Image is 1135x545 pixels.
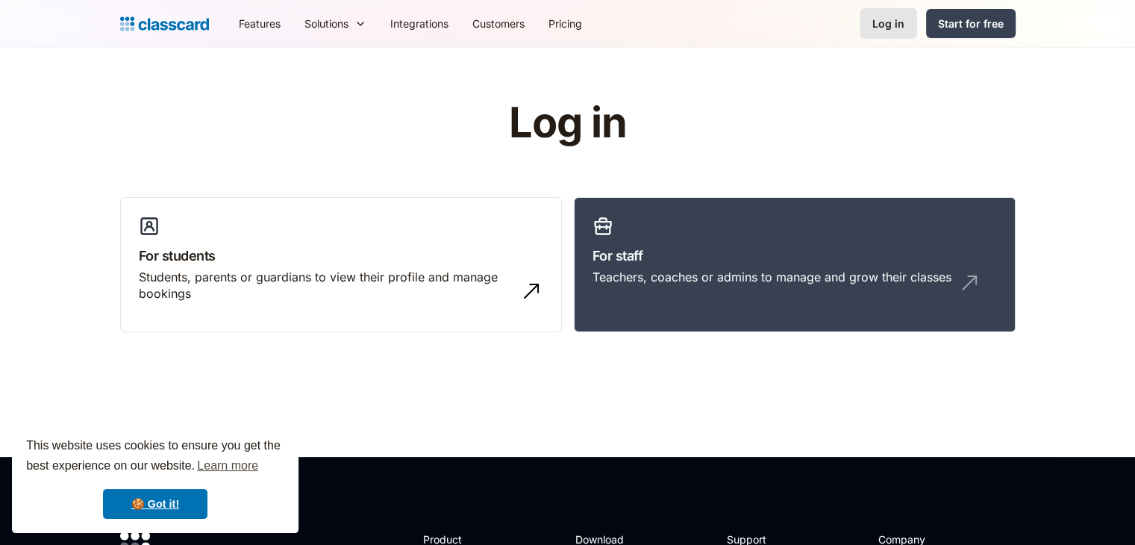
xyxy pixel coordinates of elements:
div: Teachers, coaches or admins to manage and grow their classes [592,269,951,285]
div: cookieconsent [12,423,298,533]
h1: Log in [331,100,804,146]
a: For studentsStudents, parents or guardians to view their profile and manage bookings [120,197,562,333]
h3: For staff [592,246,997,266]
div: Start for free [938,16,1004,31]
div: Students, parents or guardians to view their profile and manage bookings [139,269,513,302]
a: learn more about cookies [195,455,260,477]
a: dismiss cookie message [103,489,207,519]
a: Pricing [537,7,594,40]
div: Solutions [304,16,348,31]
span: This website uses cookies to ensure you get the best experience on our website. [26,437,284,477]
a: home [120,13,209,34]
a: Integrations [378,7,460,40]
a: Features [227,7,293,40]
a: Start for free [926,9,1016,38]
h3: For students [139,246,543,266]
div: Log in [872,16,904,31]
a: Customers [460,7,537,40]
div: Solutions [293,7,378,40]
a: For staffTeachers, coaches or admins to manage and grow their classes [574,197,1016,333]
a: Log in [860,8,917,39]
